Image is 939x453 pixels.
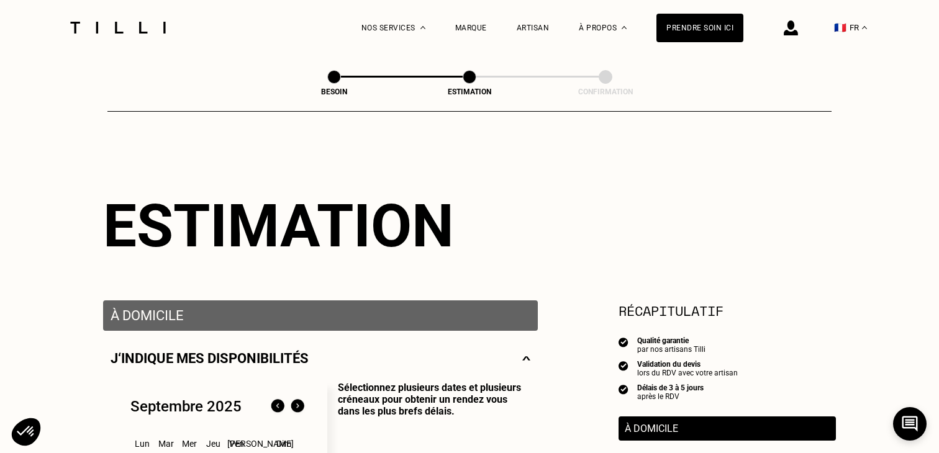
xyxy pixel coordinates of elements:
p: À domicile [111,308,530,323]
p: J‘indique mes disponibilités [111,351,309,366]
img: svg+xml;base64,PHN2ZyBmaWxsPSJub25lIiBoZWlnaHQ9IjE0IiB2aWV3Qm94PSIwIDAgMjggMTQiIHdpZHRoPSIyOCIgeG... [522,351,530,366]
img: Menu déroulant à propos [622,26,627,29]
img: menu déroulant [862,26,867,29]
a: Marque [455,24,487,32]
div: après le RDV [637,392,704,401]
img: icon list info [619,360,628,371]
img: Mois suivant [288,397,307,416]
span: 🇫🇷 [834,22,846,34]
img: Logo du service de couturière Tilli [66,22,170,34]
a: Prendre soin ici [656,14,743,42]
div: Septembre 2025 [130,398,242,415]
div: Validation du devis [637,360,738,369]
div: Délais de 3 à 5 jours [637,383,704,392]
img: icône connexion [784,20,798,35]
div: Estimation [407,87,532,96]
div: Besoin [272,87,396,96]
div: par nos artisans Tilli [637,345,705,354]
img: icon list info [619,383,628,395]
div: Qualité garantie [637,336,705,345]
a: Artisan [517,24,550,32]
img: icon list info [619,336,628,348]
img: Mois précédent [268,397,288,416]
div: Estimation [103,191,836,261]
div: Confirmation [543,87,668,96]
section: Récapitulatif [619,300,836,321]
div: lors du RDV avec votre artisan [637,369,738,377]
img: Menu déroulant [420,26,425,29]
p: À domicile [625,423,830,434]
